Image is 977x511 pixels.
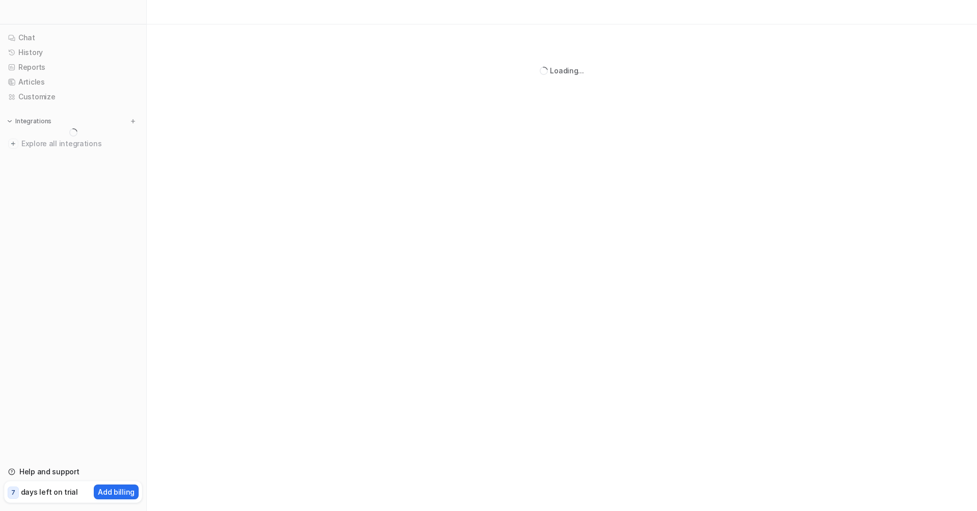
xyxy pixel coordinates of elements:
[4,75,142,89] a: Articles
[4,31,142,45] a: Chat
[94,485,139,499] button: Add billing
[11,488,15,497] p: 7
[4,116,55,126] button: Integrations
[550,65,584,76] div: Loading...
[8,139,18,149] img: explore all integrations
[4,137,142,151] a: Explore all integrations
[21,487,78,497] p: days left on trial
[4,60,142,74] a: Reports
[6,118,13,125] img: expand menu
[21,136,138,152] span: Explore all integrations
[98,487,135,497] p: Add billing
[15,117,51,125] p: Integrations
[4,45,142,60] a: History
[4,90,142,104] a: Customize
[129,118,137,125] img: menu_add.svg
[4,465,142,479] a: Help and support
